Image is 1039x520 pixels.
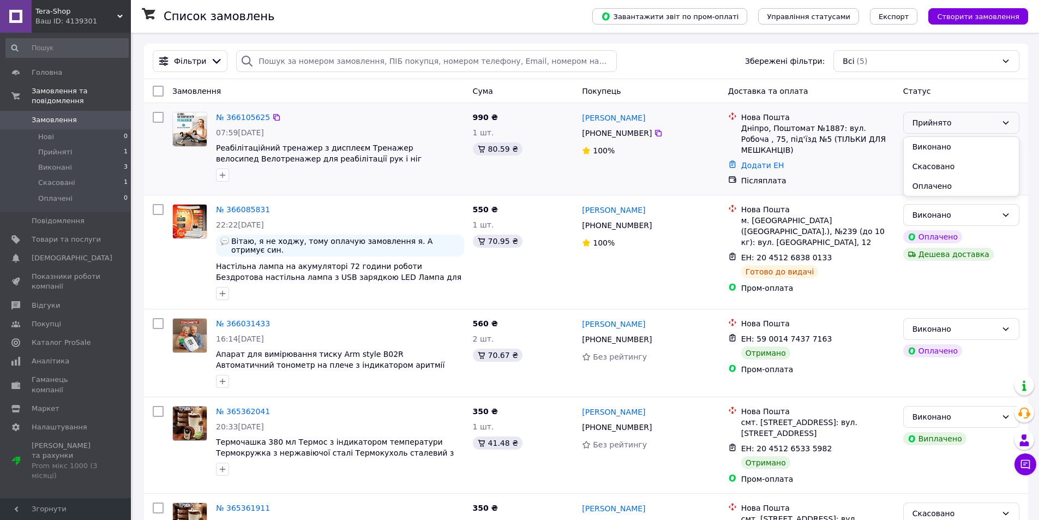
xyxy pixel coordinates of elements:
[216,422,264,431] span: 20:33[DATE]
[582,205,645,216] a: [PERSON_NAME]
[473,349,522,362] div: 70.67 ₴
[231,237,460,254] span: Вітаю, я не ходжу, тому оплачую замовлення я. А отримує син.
[580,332,654,347] div: [PHONE_NUMBER]
[124,178,128,188] span: 1
[35,16,131,26] div: Ваш ID: 4139301
[741,253,832,262] span: ЕН: 20 4512 6838 0133
[5,38,129,58] input: Пошук
[758,8,859,25] button: Управління статусами
[38,132,54,142] span: Нові
[580,218,654,233] div: [PHONE_NUMBER]
[741,283,894,294] div: Пром-оплата
[473,142,522,156] div: 80.59 ₴
[173,112,207,146] img: Фото товару
[172,87,221,95] span: Замовлення
[173,319,207,352] img: Фото товару
[593,440,647,449] span: Без рейтингу
[741,474,894,485] div: Пром-оплата
[32,338,91,348] span: Каталог ProSale
[216,319,270,328] a: № 366031433
[32,235,101,244] span: Товари та послуги
[843,56,854,67] span: Всі
[741,204,894,215] div: Нова Пошта
[473,113,498,122] span: 990 ₴
[473,205,498,214] span: 550 ₴
[473,504,498,512] span: 350 ₴
[216,504,270,512] a: № 365361911
[904,176,1019,196] li: Оплачено
[473,235,522,248] div: 70.95 ₴
[38,194,73,204] span: Оплачені
[32,115,77,125] span: Замовлення
[172,406,207,441] a: Фото товару
[601,11,738,21] span: Завантажити звіт по пром-оплаті
[32,68,62,77] span: Головна
[903,248,994,261] div: Дешева доставка
[912,507,997,519] div: Скасовано
[32,422,87,432] span: Налаштування
[216,407,270,416] a: № 365362041
[35,7,117,16] span: Tera-Shop
[857,57,868,65] span: (5)
[592,8,747,25] button: Завантажити звіт по пром-оплаті
[124,147,128,157] span: 1
[903,432,966,445] div: Виплачено
[124,163,128,172] span: 3
[172,112,207,147] a: Фото товару
[473,220,494,229] span: 1 шт.
[580,420,654,435] div: [PHONE_NUMBER]
[124,132,128,142] span: 0
[38,147,72,157] span: Прийняті
[32,216,85,226] span: Повідомлення
[174,56,206,67] span: Фільтри
[741,318,894,329] div: Нова Пошта
[172,204,207,239] a: Фото товару
[741,175,894,186] div: Післяплата
[32,404,59,414] span: Маркет
[473,334,494,343] span: 2 шт.
[745,56,825,67] span: Збережені фільтри:
[741,346,790,360] div: Отримано
[236,50,616,72] input: Пошук за номером замовлення, ПІБ покупця, номером телефону, Email, номером накладної
[903,230,962,243] div: Оплачено
[741,456,790,469] div: Отримано
[216,220,264,229] span: 22:22[DATE]
[38,178,75,188] span: Скасовані
[741,406,894,417] div: Нова Пошта
[172,318,207,353] a: Фото товару
[216,262,461,292] a: Настільна лампа на акумуляторі 72 години роботи Бездротова настільна лампа з USB зарядкою LED Лам...
[741,334,832,343] span: ЕН: 59 0014 7437 7163
[741,503,894,513] div: Нова Пошта
[741,444,832,453] span: ЕН: 20 4512 6533 5982
[220,237,229,246] img: :speech_balloon:
[32,319,61,329] span: Покупці
[216,334,264,343] span: 16:14[DATE]
[741,417,894,439] div: смт. [STREET_ADDRESS]: вул. [STREET_ADDRESS]
[216,438,454,468] a: Термочашка 380 мл Термос з індикатором температури Термокружка з нержавіючої сталі Термокухоль ст...
[741,161,784,170] a: Додати ЕН
[937,13,1019,21] span: Створити замовлення
[473,437,522,450] div: 41.48 ₴
[32,356,69,366] span: Аналітика
[32,253,112,263] span: [DEMOGRAPHIC_DATA]
[582,503,645,514] a: [PERSON_NAME]
[32,301,60,310] span: Відгуки
[728,87,808,95] span: Доставка та оплата
[912,209,997,221] div: Виконано
[32,86,131,106] span: Замовлення та повідомлення
[741,265,819,278] div: Готово до видачі
[216,350,445,369] a: Апарат для вимірювання тиску Arm style B02R Автоматичний тонометр на плече з індикатором аритмії
[903,344,962,357] div: Оплачено
[473,407,498,416] span: 350 ₴
[767,13,850,21] span: Управління статусами
[32,441,101,481] span: [PERSON_NAME] та рахунки
[741,112,894,123] div: Нова Пошта
[582,112,645,123] a: [PERSON_NAME]
[216,144,422,163] a: Реабілітаційний тренажер з дисплеєм Тренажер велосипед Велотренажер для реабілітації рук і ніг
[741,215,894,248] div: м. [GEOGRAPHIC_DATA] ([GEOGRAPHIC_DATA].), №239 (до 10 кг): вул. [GEOGRAPHIC_DATA], 12
[473,422,494,431] span: 1 шт.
